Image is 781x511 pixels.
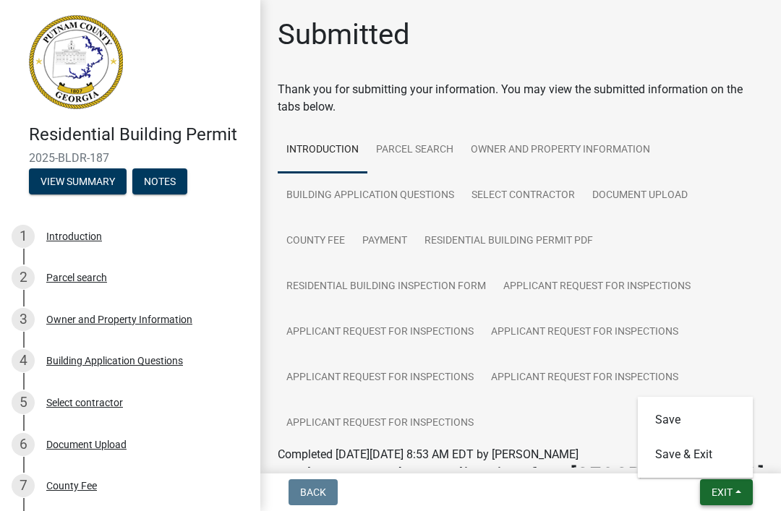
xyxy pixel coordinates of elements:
[46,481,97,491] div: County Fee
[12,225,35,248] div: 1
[12,391,35,414] div: 5
[354,218,416,265] a: Payment
[29,124,249,145] h4: Residential Building Permit
[12,474,35,497] div: 7
[278,264,495,310] a: Residential Building Inspection Form
[278,218,354,265] a: County Fee
[46,439,127,450] div: Document Upload
[12,308,35,331] div: 3
[29,168,127,194] button: View Summary
[46,356,183,366] div: Building Application Questions
[463,173,584,219] a: Select contractor
[278,17,410,52] h1: Submitted
[482,355,687,401] a: Applicant Request for Inspections
[462,127,659,173] a: Owner and Property Information
[46,314,192,325] div: Owner and Property Information
[29,176,127,188] wm-modal-confirm: Summary
[132,168,187,194] button: Notes
[12,349,35,372] div: 4
[638,437,754,472] button: Save & Exit
[278,447,579,461] span: Completed [DATE][DATE] 8:53 AM EDT by [PERSON_NAME]
[29,151,231,165] span: 2025-BLDR-187
[482,309,687,356] a: Applicant Request for Inspections
[278,173,463,219] a: Building Application Questions
[416,218,602,265] a: Residential Building Permit PDF
[46,231,102,241] div: Introduction
[132,176,187,188] wm-modal-confirm: Notes
[46,398,123,408] div: Select contractor
[12,266,35,289] div: 2
[278,355,482,401] a: Applicant Request for Inspections
[278,127,367,173] a: Introduction
[300,486,326,498] span: Back
[289,479,338,505] button: Back
[278,309,482,356] a: Applicant Request for Inspections
[367,127,462,173] a: Parcel search
[29,15,123,109] img: Putnam County, Georgia
[12,433,35,456] div: 6
[278,81,764,116] div: Thank you for submitting your information. You may view the submitted information on the tabs below.
[638,403,754,437] button: Save
[584,173,696,219] a: Document Upload
[46,272,107,283] div: Parcel search
[700,479,753,505] button: Exit
[638,397,754,478] div: Exit
[278,400,482,447] a: Applicant Request for Inspections
[495,264,699,310] a: Applicant Request for Inspections
[712,486,733,498] span: Exit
